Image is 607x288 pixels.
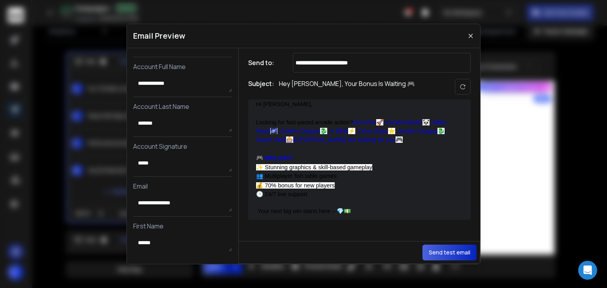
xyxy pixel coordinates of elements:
a: & [PERSON_NAME] are waiting for you [293,137,395,143]
p: First Name [133,221,232,231]
button: Send test email [422,245,477,260]
span: 💰 70% bonus for new players [256,182,335,189]
a: , Golden Dragon [395,128,438,134]
h1: Email Preview [133,30,185,41]
a: Why join? [265,155,292,161]
p: Email [133,181,232,191]
span: . [396,137,404,143]
span: ✨ Stunning graphics & skill-based gameplay [256,164,372,170]
p: Hey [PERSON_NAME], Your Bonus Is Waiting 🎮 [279,79,415,95]
p: Account Last Name [133,102,232,111]
span: Looking for fast-paced arcade action? [256,119,353,125]
a: , V Blink [327,128,349,134]
a: , Panda Master [383,119,422,125]
span: 🎮 [256,155,265,161]
span: 🎮 [396,137,403,143]
div: Open Intercom Messenger [578,261,597,280]
span: 👥 Multiplayer fish table games [256,173,337,179]
a: Fire Kirin [353,119,376,125]
p: Account Full Name [133,62,232,71]
p: Account Signature [133,142,232,151]
a: ⭐ [388,128,395,134]
a: 🎰 [286,137,293,143]
span: Your next big win starts here – 💎💵 [258,208,351,214]
a: 🌌 [270,128,277,134]
a: 🐉 [320,128,327,134]
a: ⚡ [348,128,355,134]
a: , Golden Dragon [277,128,320,134]
a: , Orion Stars [355,128,388,134]
h1: Send to: [248,58,280,67]
span: 🕒 24/7 live support [256,191,307,197]
span: Hi [PERSON_NAME], [256,101,313,107]
a: 🐼 [422,119,430,125]
a: 🚀 [376,119,383,125]
a: 🐉 [437,128,445,134]
h1: Subject: [248,79,274,95]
